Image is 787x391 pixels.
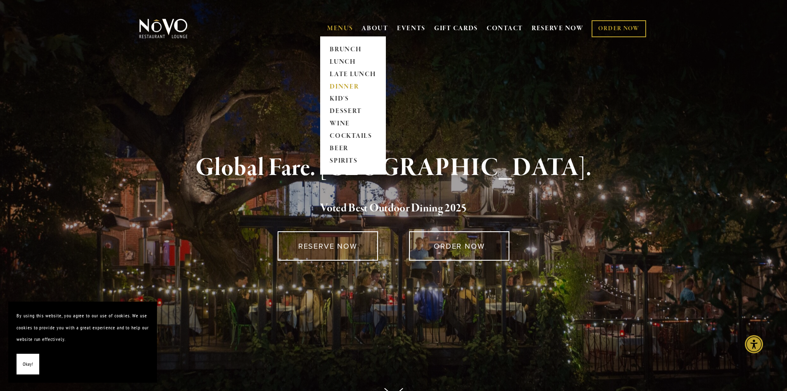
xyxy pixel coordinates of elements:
a: MENUS [327,24,353,33]
button: Okay! [17,354,39,375]
p: By using this website, you agree to our use of cookies. We use cookies to provide you with a grea... [17,310,149,345]
a: DESSERT [327,106,379,118]
a: EVENTS [397,24,426,33]
div: Accessibility Menu [745,335,763,353]
a: GIFT CARDS [434,21,478,36]
strong: Global Fare. [GEOGRAPHIC_DATA]. [195,152,592,184]
h2: 5 [153,200,635,217]
a: BRUNCH [327,43,379,56]
a: RESERVE NOW [532,21,584,36]
a: ORDER NOW [592,20,646,37]
a: COCKTAILS [327,130,379,143]
a: LUNCH [327,56,379,68]
a: DINNER [327,81,379,93]
a: ABOUT [361,24,388,33]
a: KID'S [327,93,379,106]
a: ORDER NOW [409,231,509,261]
a: RESERVE NOW [278,231,378,261]
section: Cookie banner [8,302,157,383]
img: Novo Restaurant &amp; Lounge [138,18,189,39]
a: LATE LUNCH [327,68,379,81]
a: Voted Best Outdoor Dining 202 [320,201,461,217]
a: CONTACT [487,21,523,36]
a: WINE [327,118,379,130]
span: Okay! [23,358,33,370]
a: SPIRITS [327,155,379,168]
a: BEER [327,143,379,155]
